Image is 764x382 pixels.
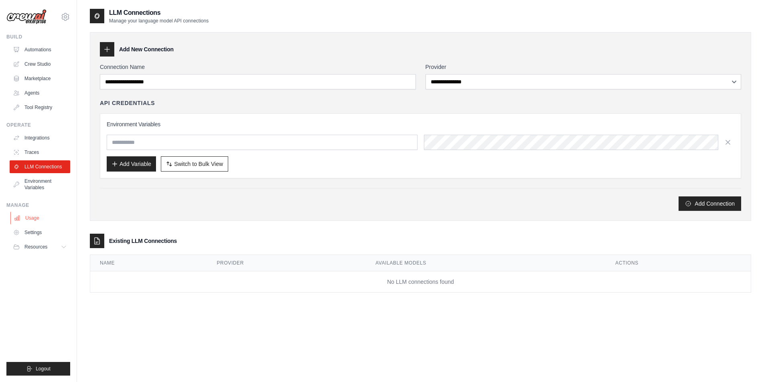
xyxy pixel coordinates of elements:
button: Add Variable [107,156,156,172]
h2: LLM Connections [109,8,209,18]
img: Logo [6,9,47,24]
div: Build [6,34,70,40]
button: Resources [10,241,70,253]
h3: Existing LLM Connections [109,237,177,245]
a: Marketplace [10,72,70,85]
h3: Environment Variables [107,120,734,128]
a: Integrations [10,131,70,144]
label: Provider [426,63,742,71]
h4: API Credentials [100,99,155,107]
button: Switch to Bulk View [161,156,228,172]
a: LLM Connections [10,160,70,173]
p: Manage your language model API connections [109,18,209,24]
a: Usage [10,212,71,224]
a: Crew Studio [10,58,70,71]
span: Switch to Bulk View [174,160,223,168]
div: Manage [6,202,70,208]
a: Settings [10,226,70,239]
th: Provider [207,255,366,271]
label: Connection Name [100,63,416,71]
div: Operate [6,122,70,128]
span: Logout [36,366,51,372]
button: Add Connection [679,196,741,211]
a: Environment Variables [10,175,70,194]
a: Agents [10,87,70,99]
td: No LLM connections found [90,271,751,293]
h3: Add New Connection [119,45,174,53]
button: Logout [6,362,70,376]
th: Name [90,255,207,271]
a: Tool Registry [10,101,70,114]
span: Resources [24,244,47,250]
th: Available Models [366,255,606,271]
a: Traces [10,146,70,159]
a: Automations [10,43,70,56]
th: Actions [606,255,751,271]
